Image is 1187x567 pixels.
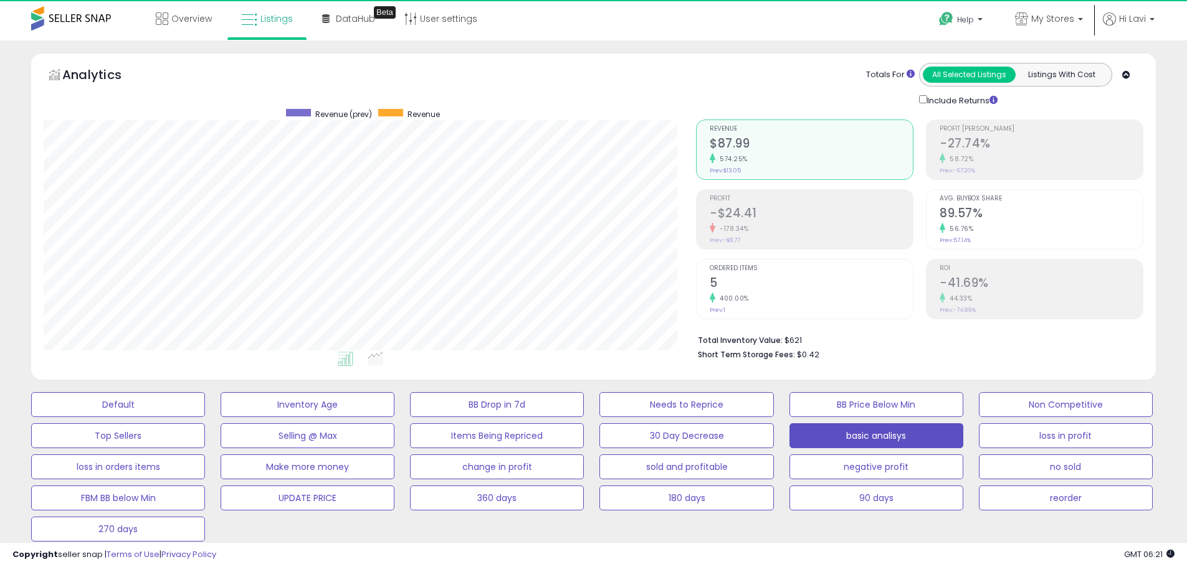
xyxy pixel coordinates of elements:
h5: Analytics [62,66,146,87]
button: basic analisys [789,423,963,448]
button: Selling @ Max [221,423,394,448]
small: 58.72% [945,154,973,164]
span: Revenue (prev) [315,109,372,119]
span: 2025-09-17 06:21 GMT [1124,548,1175,560]
button: loss in profit [979,423,1153,448]
span: DataHub [336,12,375,25]
a: Help [929,2,995,40]
button: 360 days [410,485,584,510]
small: 44.33% [945,294,972,303]
small: Prev: -$8.77 [710,237,740,244]
button: FBM BB below Min [31,485,205,510]
button: 270 days [31,517,205,541]
a: Privacy Policy [161,548,216,560]
span: Help [957,14,974,25]
small: Prev: -74.89% [940,306,976,314]
small: -178.34% [715,224,748,233]
button: 180 days [599,485,773,510]
button: no sold [979,454,1153,479]
button: negative profit [789,454,963,479]
span: Ordered Items [710,265,913,272]
b: Short Term Storage Fees: [698,349,795,360]
span: My Stores [1031,12,1074,25]
small: 56.76% [945,224,973,233]
button: Items Being Repriced [410,423,584,448]
h2: -27.74% [940,136,1143,153]
button: BB Price Below Min [789,392,963,417]
button: reorder [979,485,1153,510]
h2: -41.69% [940,276,1143,293]
button: sold and profitable [599,454,773,479]
small: Prev: $13.05 [710,167,741,174]
span: Hi Lavi [1119,12,1146,25]
small: 574.25% [715,154,748,164]
small: Prev: 57.14% [940,237,971,244]
b: Total Inventory Value: [698,335,783,345]
span: Listings [260,12,293,25]
span: ROI [940,265,1143,272]
span: Profit [PERSON_NAME] [940,126,1143,133]
button: Make more money [221,454,394,479]
button: loss in orders items [31,454,205,479]
button: change in profit [410,454,584,479]
button: BB Drop in 7d [410,392,584,417]
small: Prev: 1 [710,306,725,314]
span: Overview [171,12,212,25]
h2: 89.57% [940,206,1143,223]
button: Top Sellers [31,423,205,448]
button: Default [31,392,205,417]
button: Needs to Reprice [599,392,773,417]
small: 400.00% [715,294,749,303]
div: Include Returns [910,93,1013,107]
a: Terms of Use [107,548,160,560]
span: Revenue [408,109,440,119]
button: Inventory Age [221,392,394,417]
div: Tooltip anchor [374,6,396,19]
span: Avg. Buybox Share [940,195,1143,202]
h2: 5 [710,276,913,293]
span: Revenue [710,126,913,133]
span: $0.42 [797,349,819,360]
button: All Selected Listings [923,67,1016,83]
strong: Copyright [12,548,58,560]
button: Non Competitive [979,392,1153,417]
span: Profit [710,195,913,202]
div: seller snap | | [12,549,216,561]
div: Totals For [866,69,915,81]
li: $621 [698,332,1134,347]
button: UPDATE PRICE [221,485,394,510]
button: 90 days [789,485,963,510]
button: 30 Day Decrease [599,423,773,448]
small: Prev: -67.20% [940,167,975,174]
button: Listings With Cost [1015,67,1108,83]
h2: -$24.41 [710,206,913,223]
h2: $87.99 [710,136,913,153]
i: Get Help [938,11,954,27]
a: Hi Lavi [1103,12,1155,40]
